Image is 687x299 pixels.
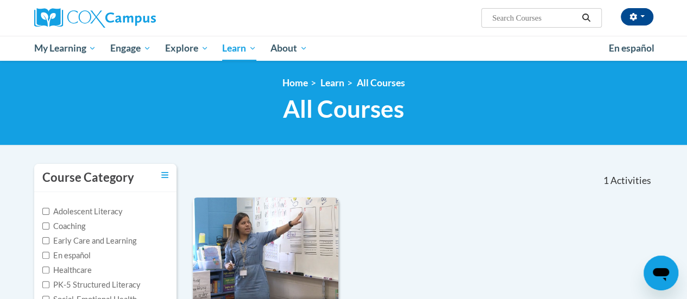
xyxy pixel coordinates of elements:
[357,77,405,88] a: All Courses
[42,222,49,230] input: Checkbox for Options
[222,42,256,55] span: Learn
[42,250,91,262] label: En español
[270,42,307,55] span: About
[42,169,134,186] h3: Course Category
[34,8,156,28] img: Cox Campus
[34,8,230,28] a: Cox Campus
[263,36,314,61] a: About
[42,281,49,288] input: Checkbox for Options
[610,175,651,187] span: Activities
[491,11,578,24] input: Search Courses
[42,237,49,244] input: Checkbox for Options
[27,36,104,61] a: My Learning
[158,36,216,61] a: Explore
[26,36,661,61] div: Main menu
[602,37,661,60] a: En español
[621,8,653,26] button: Account Settings
[42,266,49,273] input: Checkbox for Options
[110,42,151,55] span: Engage
[103,36,158,61] a: Engage
[283,94,404,123] span: All Courses
[644,256,678,290] iframe: Button to launch messaging window
[42,264,92,276] label: Healthcare
[42,235,136,247] label: Early Care and Learning
[42,206,123,218] label: Adolescent Literacy
[42,208,49,215] input: Checkbox for Options
[42,220,85,232] label: Coaching
[282,77,308,88] a: Home
[215,36,263,61] a: Learn
[603,175,608,187] span: 1
[578,11,594,24] button: Search
[161,169,168,181] a: Toggle collapse
[42,279,141,291] label: PK-5 Structured Literacy
[320,77,344,88] a: Learn
[34,42,96,55] span: My Learning
[42,252,49,259] input: Checkbox for Options
[609,42,654,54] span: En español
[165,42,209,55] span: Explore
